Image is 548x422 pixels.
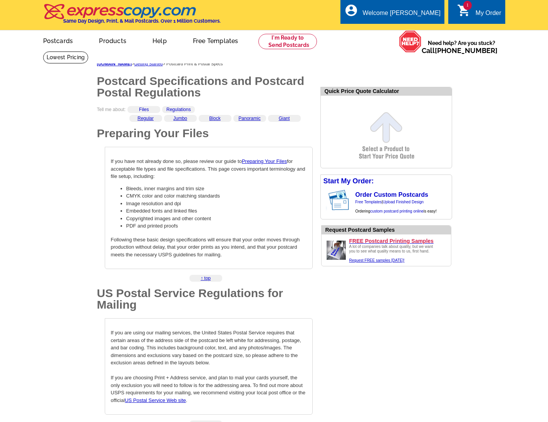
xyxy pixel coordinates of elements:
[111,158,307,180] p: If you have not already done so, please review our guide to for acceptable file types and file sp...
[97,61,223,66] span: > > Postcard Print & Postal Specs
[321,87,452,96] div: Quick Price Quote Calculator
[355,200,382,204] a: Free Templates
[325,226,451,234] div: Request Postcard Samples
[279,116,290,121] a: Giant
[349,238,448,244] a: FREE Postcard Printing Samples
[126,207,307,215] li: Embedded fonts and linked files
[344,3,358,17] i: account_circle
[355,200,437,213] span: | Ordering is easy!
[97,287,313,311] h1: US Postal Service Regulations for Mailing
[111,236,307,259] p: Following these basic design specifications will ensure that your order moves through production ...
[97,61,132,66] a: [DOMAIN_NAME]
[43,9,221,24] a: Same Day Design, Print, & Mail Postcards. Over 1 Million Customers.
[63,18,221,24] h4: Same Day Design, Print, & Mail Postcards. Over 1 Million Customers.
[435,47,498,55] a: [PHONE_NUMBER]
[349,244,438,263] div: A lot of companies talk about quality, but we want you to see what quality means to us, first hand.
[383,200,424,204] a: Upload Finished Design
[422,39,501,55] span: Need help? Are you stuck?
[422,47,498,55] span: Call
[457,8,501,18] a: 1 shopping_cart My Order
[166,107,191,112] a: Regulations
[349,258,405,263] a: Request FREE samples [DATE]!
[363,10,441,20] div: Welcome [PERSON_NAME]
[139,107,149,112] a: Files
[173,116,187,121] a: Jumbo
[399,30,422,53] img: help
[325,239,348,262] img: Upload a design ready to be printed
[355,191,428,198] a: Order Custom Postcards
[321,188,327,213] img: background image for postcard
[476,10,501,20] div: My Order
[201,276,211,281] a: ↑ top
[327,188,354,213] img: post card showing stamp and address area
[137,116,154,121] a: Regular
[111,329,307,404] p: If you are using our mailing services, the United States Postal Service requires that certain are...
[370,209,423,213] a: custom postcard printing online
[126,185,307,193] li: Bleeds, inner margins and trim size
[181,31,251,49] a: Free Templates
[126,192,307,200] li: CMYK color and color matching standards
[140,31,179,49] a: Help
[134,61,163,66] a: Getting Started
[126,222,307,230] li: PDF and printed proofs
[242,158,287,164] a: Preparing Your Files
[125,397,186,403] a: US Postal Service Web site
[97,128,313,139] h1: Preparing Your Files
[209,116,220,121] a: Block
[97,75,313,98] h1: Postcard Specifications and Postcard Postal Regulations
[463,1,472,10] span: 1
[238,116,260,121] a: Panoramic
[97,106,313,119] div: Tell me about:
[126,215,307,223] li: Copyrighted images and other content
[126,200,307,208] li: Image resolution and dpi
[31,31,85,49] a: Postcards
[87,31,139,49] a: Products
[457,3,471,17] i: shopping_cart
[321,175,452,188] div: Start My Order:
